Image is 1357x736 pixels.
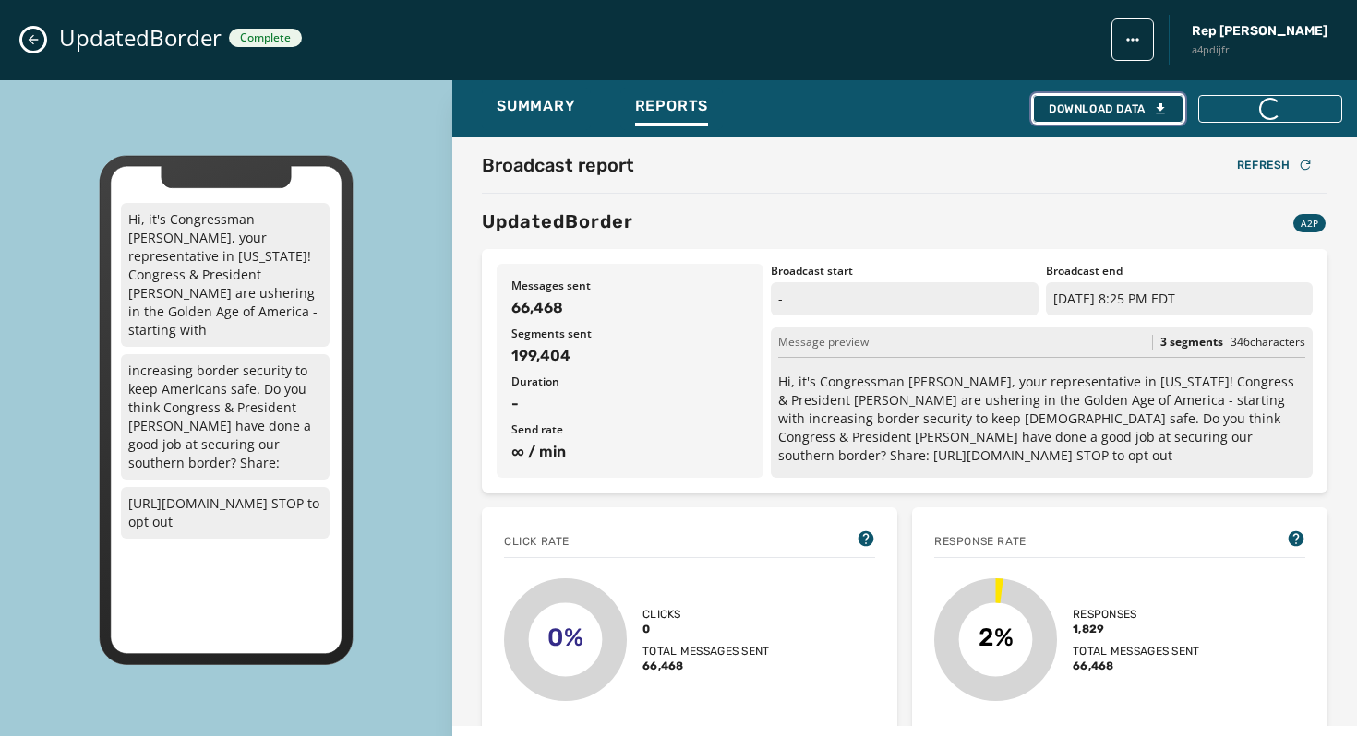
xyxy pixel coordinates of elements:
h2: Broadcast report [482,152,634,178]
div: A2P [1293,214,1326,232]
button: Download PDF [1198,95,1342,123]
span: 66,468 [511,297,749,319]
span: Duration [511,374,749,389]
span: 66,468 [642,659,770,673]
span: Reports [635,97,709,115]
span: Total messages sent [642,644,770,659]
span: Segments sent [511,326,749,341]
span: Response rate [934,534,1027,549]
span: Rep [PERSON_NAME] [1192,22,1327,41]
span: Broadcast end [1046,264,1313,279]
span: Summary [497,97,576,115]
span: - [511,393,749,415]
span: 0 [642,622,770,636]
span: Messages sent [511,279,749,293]
span: 3 segments [1160,335,1223,350]
span: Responses [1073,607,1200,622]
span: ∞ / min [511,441,749,463]
div: Download Data [1049,101,1168,116]
p: Hi, it's Congressman [PERSON_NAME], your representative in [US_STATE]! Congress & President [PERS... [778,373,1305,465]
button: Refresh [1222,152,1327,178]
span: Message preview [778,335,869,350]
div: Refresh [1237,158,1313,172]
span: a4pdijfr [1192,42,1327,58]
span: Click rate [504,534,570,549]
span: Broadcast start [771,264,1038,279]
span: 1,829 [1073,622,1200,636]
span: 199,404 [511,345,749,367]
text: 2% [979,623,1014,652]
button: Reports [620,88,724,130]
span: Send rate [511,422,749,437]
button: broadcast action menu [1111,18,1154,61]
text: 0% [547,623,583,652]
span: 346 characters [1231,334,1305,350]
span: Clicks [642,607,770,622]
button: Summary [482,88,591,130]
h3: UpdatedBorder [482,208,633,234]
span: Total messages sent [1073,644,1200,659]
p: [DATE] 8:25 PM EDT [1046,282,1313,315]
span: Download PDF [1214,101,1327,116]
p: - [771,282,1038,315]
button: Download Data [1033,95,1183,123]
span: 66,468 [1073,659,1200,673]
